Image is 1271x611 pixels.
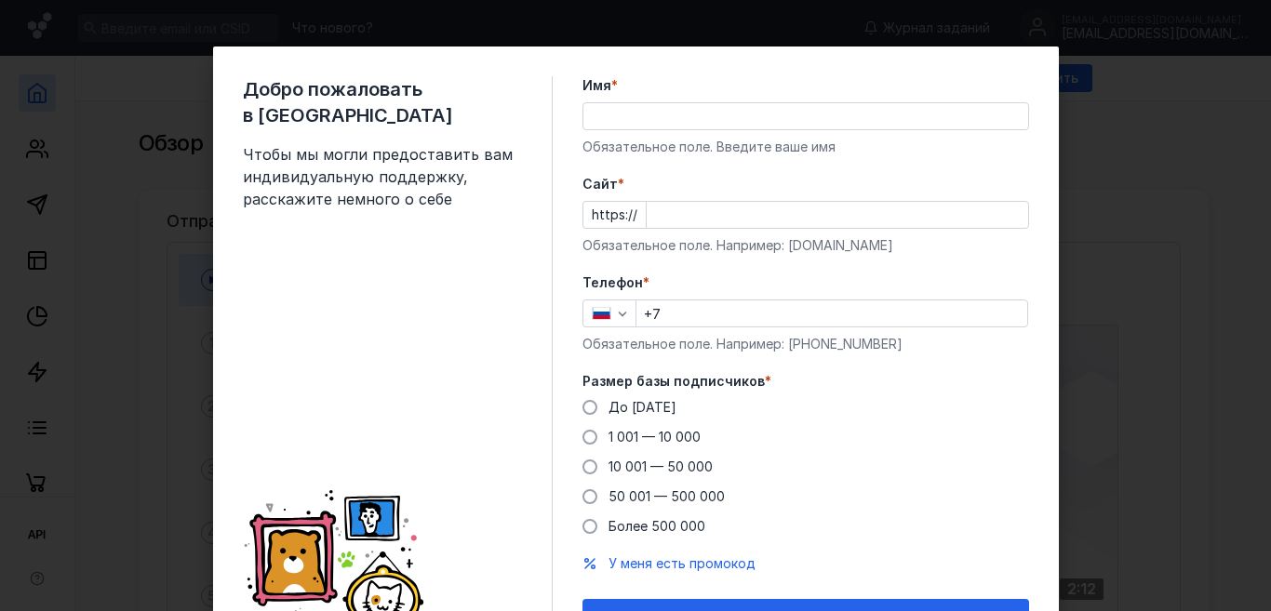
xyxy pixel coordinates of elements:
[609,488,725,504] span: 50 001 — 500 000
[243,143,522,210] span: Чтобы мы могли предоставить вам индивидуальную поддержку, расскажите немного о себе
[582,76,611,95] span: Имя
[582,236,1029,255] div: Обязательное поле. Например: [DOMAIN_NAME]
[582,372,765,391] span: Размер базы подписчиков
[609,518,705,534] span: Более 500 000
[582,335,1029,353] div: Обязательное поле. Например: [PHONE_NUMBER]
[582,138,1029,156] div: Обязательное поле. Введите ваше имя
[609,554,756,573] button: У меня есть промокод
[582,273,643,292] span: Телефон
[609,458,713,474] span: 10 001 — 50 000
[243,76,522,128] span: Добро пожаловать в [GEOGRAPHIC_DATA]
[609,429,701,445] span: 1 001 — 10 000
[582,175,618,193] span: Cайт
[609,399,676,415] span: До [DATE]
[609,555,756,571] span: У меня есть промокод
